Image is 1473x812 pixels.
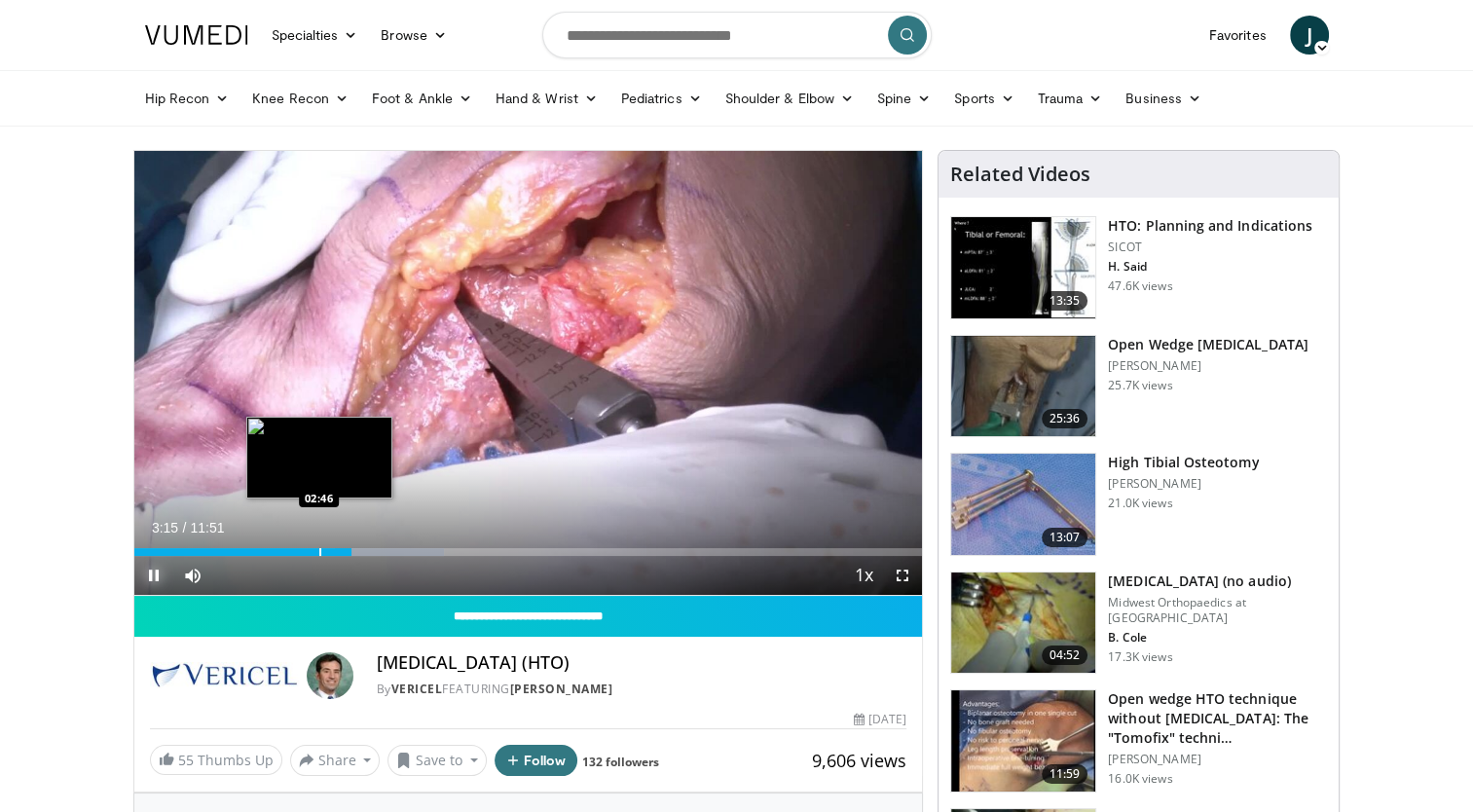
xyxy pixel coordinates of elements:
[1108,689,1327,748] h3: Open wedge HTO technique without [MEDICAL_DATA]: The "Tomofix" techni…
[950,453,1327,556] a: 13:07 High Tibial Osteotomy [PERSON_NAME] 21.0K views
[133,79,241,118] a: Hip Recon
[1108,335,1308,354] h3: Open Wedge [MEDICAL_DATA]
[942,79,1026,118] a: Sports
[1114,79,1213,118] a: Business
[190,520,224,535] span: 11:51
[307,652,353,699] img: Avatar
[377,652,906,674] h4: [MEDICAL_DATA] (HTO)
[173,556,212,595] button: Mute
[134,548,923,556] div: Progress Bar
[951,454,1095,555] img: c11a38e3-950c-4dae-9309-53f3bdf05539.150x105_q85_crop-smart_upscale.jpg
[1042,646,1088,665] span: 04:52
[391,681,443,697] a: Vericel
[145,25,248,45] img: VuMedi Logo
[1042,291,1088,311] span: 13:35
[951,690,1095,792] img: 6da97908-3356-4b25-aff2-ae42dc3f30de.150x105_q85_crop-smart_upscale.jpg
[510,681,613,697] a: [PERSON_NAME]
[1042,409,1088,428] span: 25:36
[1108,240,1312,255] p: SICOT
[246,417,392,498] img: image.jpeg
[369,16,459,55] a: Browse
[951,336,1095,437] img: 1390019_3.png.150x105_q85_crop-smart_upscale.jpg
[950,689,1327,793] a: 11:59 Open wedge HTO technique without [MEDICAL_DATA]: The "Tomofix" techni… [PERSON_NAME] 16.0K ...
[150,652,299,699] img: Vericel
[951,217,1095,318] img: 297961_0002_1.png.150x105_q85_crop-smart_upscale.jpg
[1042,764,1088,784] span: 11:59
[240,79,360,118] a: Knee Recon
[1108,752,1327,767] p: [PERSON_NAME]
[951,572,1095,674] img: 38896_0000_3.png.150x105_q85_crop-smart_upscale.jpg
[950,163,1090,186] h4: Related Videos
[183,520,187,535] span: /
[883,556,922,595] button: Fullscreen
[377,681,906,698] div: By FEATURING
[1108,630,1327,646] p: B. Cole
[387,745,487,776] button: Save to
[1108,378,1172,393] p: 25.7K views
[134,151,923,596] video-js: Video Player
[1108,771,1172,787] p: 16.0K views
[290,745,381,776] button: Share
[1108,453,1259,472] h3: High Tibial Osteotomy
[950,335,1327,438] a: 25:36 Open Wedge [MEDICAL_DATA] [PERSON_NAME] 25.7K views
[1108,259,1312,275] p: H. Said
[1197,16,1278,55] a: Favorites
[1290,16,1329,55] a: J
[1108,278,1172,294] p: 47.6K views
[1108,476,1259,492] p: [PERSON_NAME]
[1108,572,1327,591] h3: [MEDICAL_DATA] (no audio)
[152,520,178,535] span: 3:15
[484,79,609,118] a: Hand & Wrist
[1108,649,1172,665] p: 17.3K views
[714,79,865,118] a: Shoulder & Elbow
[609,79,714,118] a: Pediatrics
[950,572,1327,675] a: 04:52 [MEDICAL_DATA] (no audio) Midwest Orthopaedics at [GEOGRAPHIC_DATA] B. Cole 17.3K views
[950,216,1327,319] a: 13:35 HTO: Planning and Indications SICOT H. Said 47.6K views
[134,556,173,595] button: Pause
[150,745,282,775] a: 55 Thumbs Up
[495,745,578,776] button: Follow
[1108,358,1308,374] p: [PERSON_NAME]
[1108,216,1312,236] h3: HTO: Planning and Indications
[854,711,906,728] div: [DATE]
[812,749,906,772] span: 9,606 views
[865,79,942,118] a: Spine
[260,16,370,55] a: Specialties
[582,754,659,770] a: 132 followers
[1108,595,1327,626] p: Midwest Orthopaedics at [GEOGRAPHIC_DATA]
[844,556,883,595] button: Playback Rate
[542,12,932,58] input: Search topics, interventions
[178,751,194,769] span: 55
[1026,79,1115,118] a: Trauma
[1042,528,1088,547] span: 13:07
[360,79,484,118] a: Foot & Ankle
[1108,496,1172,511] p: 21.0K views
